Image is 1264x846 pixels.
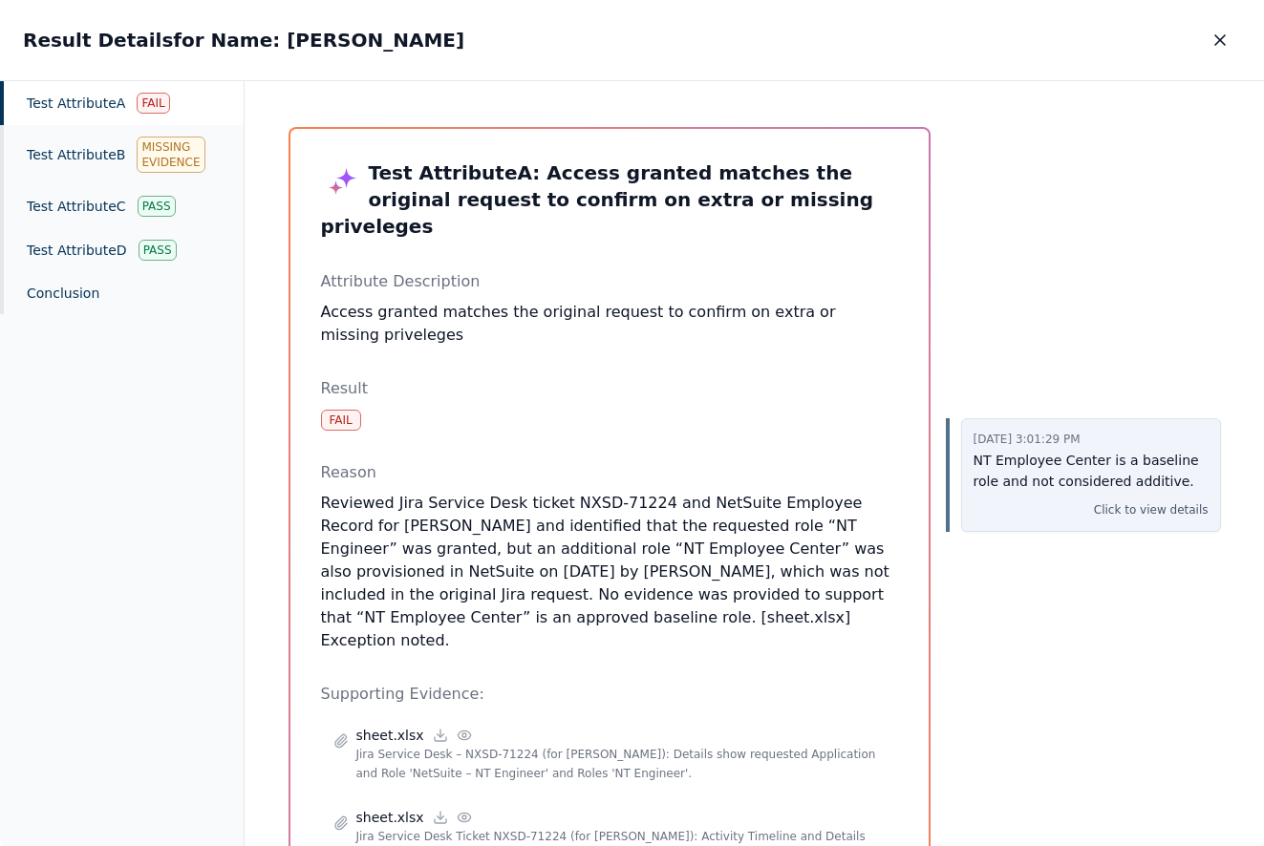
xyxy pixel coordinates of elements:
p: Reason [321,461,898,484]
h2: Result Details for Name: [PERSON_NAME] [23,27,464,53]
p: Reviewed Jira Service Desk ticket NXSD-71224 and NetSuite Employee Record for [PERSON_NAME] and i... [321,492,898,652]
p: Jira Service Desk – NXSD-71224 (for [PERSON_NAME]): Details show requested Application and Role '... [356,745,886,783]
p: Result [321,377,898,400]
h3: Test Attribute A : Access granted matches the original request to confirm on extra or missing pri... [321,159,898,240]
a: Download file [432,809,449,826]
p: NT Employee Center is a baseline role and not considered additive. [974,450,1209,494]
p: Click to view details [1094,500,1209,519]
p: sheet.xlsx [356,808,424,827]
p: Attribute Description [321,270,898,293]
p: Supporting Evidence: [321,683,898,706]
p: Access granted matches the original request to confirm on extra or missing priveleges [321,301,898,347]
div: Missing Evidence [137,137,204,173]
div: Pass [139,240,177,261]
div: Fail [137,93,169,114]
p: [DATE] 3:01:29 PM [974,431,1209,450]
div: Fail [321,410,361,431]
p: sheet.xlsx [356,726,424,745]
div: Pass [138,196,176,217]
a: Download file [432,727,449,744]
